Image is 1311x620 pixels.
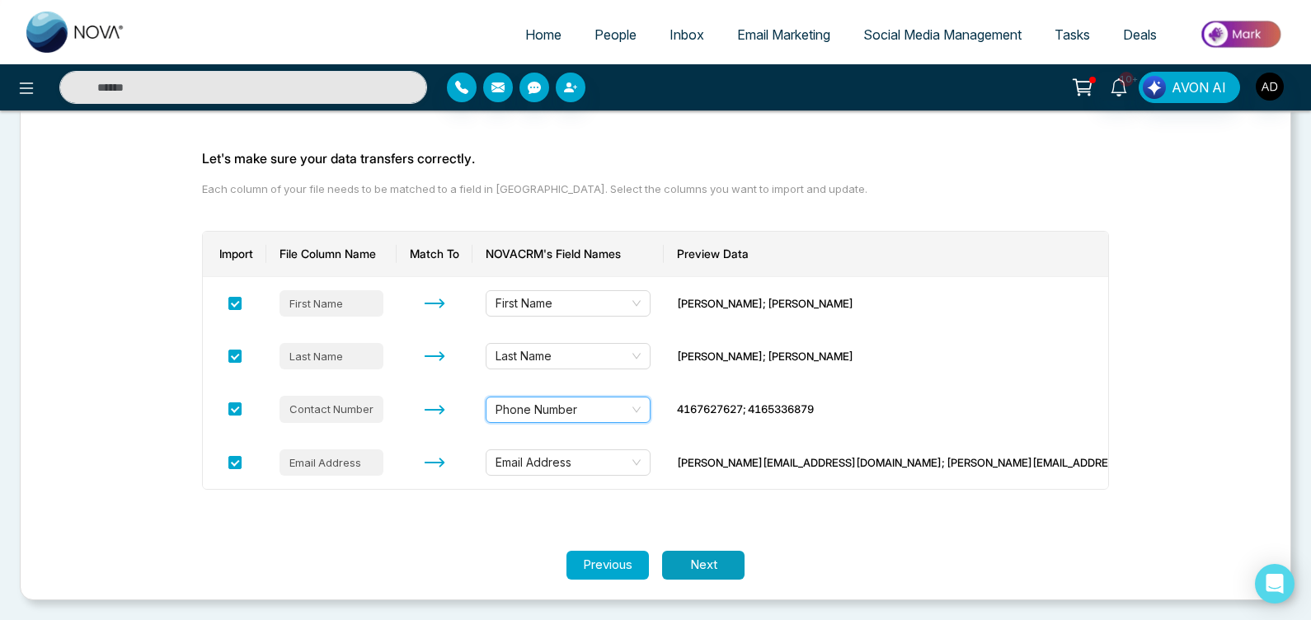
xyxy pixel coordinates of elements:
th: Preview Data [664,232,1224,277]
a: People [578,19,653,50]
a: Deals [1107,19,1173,50]
div: [PERSON_NAME]; [PERSON_NAME] [677,295,1211,312]
span: Tasks [1055,26,1090,43]
a: Home [509,19,578,50]
a: Social Media Management [847,19,1038,50]
span: Inbox [670,26,704,43]
th: Match To [397,232,472,277]
button: Next [662,551,745,580]
img: Lead Flow [1143,76,1166,99]
th: NOVACRM's Field Names [472,232,664,277]
div: 4167627627; 4165336879 [677,401,1211,417]
span: Last Name [496,344,641,369]
span: Email Marketing [737,26,830,43]
span: Email Address [496,450,641,475]
span: Deals [1123,26,1157,43]
th: File Column Name [266,232,397,277]
div: First Name [280,290,383,317]
button: AVON AI [1139,72,1240,103]
span: AVON AI [1172,77,1226,97]
span: 10+ [1119,72,1134,87]
span: First Name [496,291,641,316]
th: Import [203,232,266,277]
a: Inbox [653,19,721,50]
a: 10+ [1099,72,1139,101]
p: Each column of your file needs to be matched to a field in [GEOGRAPHIC_DATA]. Select the columns ... [202,181,1109,198]
div: Open Intercom Messenger [1255,564,1295,604]
img: User Avatar [1256,73,1284,101]
a: Email Marketing [721,19,847,50]
div: Last Name [280,343,383,369]
div: [PERSON_NAME][EMAIL_ADDRESS][DOMAIN_NAME]; [PERSON_NAME][EMAIL_ADDRESS][DOMAIN_NAME] [677,454,1211,471]
div: Email Address [280,449,383,476]
p: Let's make sure your data transfers correctly. [202,148,1109,168]
div: Contact Number [280,396,383,422]
img: Market-place.gif [1182,16,1301,53]
img: Nova CRM Logo [26,12,125,53]
span: People [594,26,637,43]
button: Previous [566,551,649,580]
span: Social Media Management [863,26,1022,43]
div: [PERSON_NAME]; [PERSON_NAME] [677,348,1211,364]
span: Phone Number [496,397,641,422]
span: Home [525,26,562,43]
a: Tasks [1038,19,1107,50]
